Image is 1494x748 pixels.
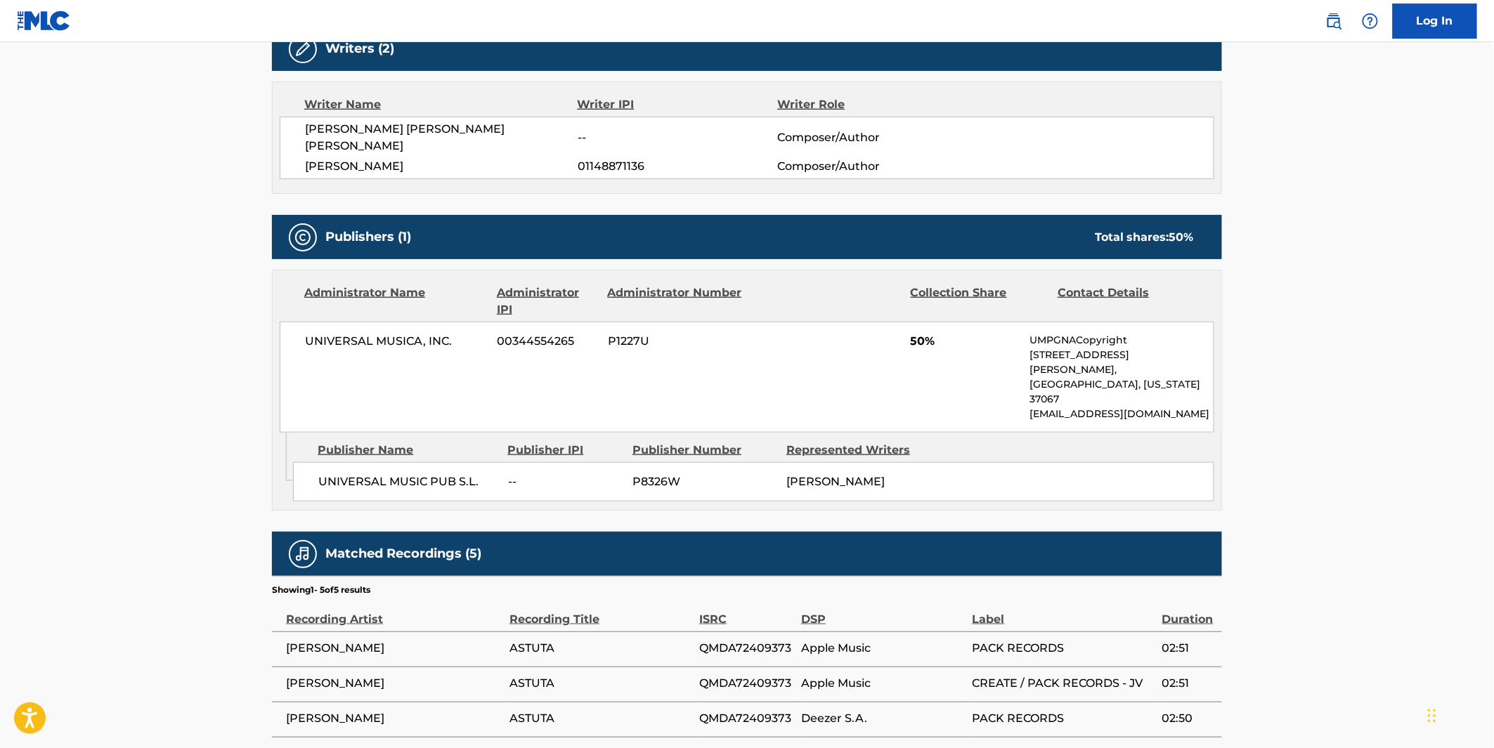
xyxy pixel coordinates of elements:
[578,158,777,175] span: 01148871136
[509,676,692,693] span: ASTUTA
[294,546,311,563] img: Matched Recordings
[801,676,965,693] span: Apple Music
[608,333,744,350] span: P1227U
[801,596,965,628] div: DSP
[509,596,692,628] div: Recording Title
[699,711,794,728] span: QMDA72409373
[972,676,1155,693] span: CREATE / PACK RECORDS - JV
[509,641,692,657] span: ASTUTA
[1030,333,1214,348] p: UMPGNACopyright
[699,596,794,628] div: ISRC
[1095,229,1194,246] div: Total shares:
[1325,13,1342,29] img: search
[786,442,930,459] div: Represented Writers
[578,129,777,146] span: --
[1058,284,1194,318] div: Contact Details
[272,584,370,596] p: Showing 1 - 5 of 5 results
[777,129,959,146] span: Composer/Author
[507,442,622,459] div: Publisher IPI
[1393,4,1477,39] a: Log In
[1162,676,1215,693] span: 02:51
[509,711,692,728] span: ASTUTA
[632,442,776,459] div: Publisher Number
[294,229,311,246] img: Publishers
[632,473,776,490] span: P8326W
[318,442,497,459] div: Publisher Name
[1320,7,1348,35] a: Public Search
[911,284,1047,318] div: Collection Share
[699,641,794,657] span: QMDA72409373
[1030,377,1214,407] p: [GEOGRAPHIC_DATA], [US_STATE] 37067
[911,333,1020,350] span: 50%
[1428,695,1436,737] div: Drag
[508,473,622,490] span: --
[1362,13,1379,29] img: help
[777,158,959,175] span: Composer/Author
[318,473,498,490] span: UNIVERSAL MUSIC PUB S.L.
[1162,711,1215,728] span: 02:50
[305,121,578,155] span: [PERSON_NAME] [PERSON_NAME] [PERSON_NAME]
[972,596,1155,628] div: Label
[325,41,394,57] h5: Writers (2)
[972,711,1155,728] span: PACK RECORDS
[498,333,597,350] span: 00344554265
[325,229,411,245] h5: Publishers (1)
[17,11,71,31] img: MLC Logo
[304,96,578,113] div: Writer Name
[286,641,502,657] span: [PERSON_NAME]
[1424,681,1494,748] iframe: Chat Widget
[786,475,885,488] span: [PERSON_NAME]
[607,284,743,318] div: Administrator Number
[801,641,965,657] span: Apple Music
[1162,596,1215,628] div: Duration
[286,711,502,728] span: [PERSON_NAME]
[305,158,578,175] span: [PERSON_NAME]
[578,96,778,113] div: Writer IPI
[972,641,1155,657] span: PACK RECORDS
[325,546,481,562] h5: Matched Recordings (5)
[1030,348,1214,377] p: [STREET_ADDRESS][PERSON_NAME],
[1030,407,1214,421] p: [EMAIL_ADDRESS][DOMAIN_NAME]
[1356,7,1384,35] div: Help
[286,676,502,693] span: [PERSON_NAME]
[699,676,794,693] span: QMDA72409373
[286,596,502,628] div: Recording Artist
[777,96,959,113] div: Writer Role
[294,41,311,58] img: Writers
[497,284,597,318] div: Administrator IPI
[1169,230,1194,244] span: 50 %
[1162,641,1215,657] span: 02:51
[305,333,487,350] span: UNIVERSAL MUSICA, INC.
[304,284,486,318] div: Administrator Name
[801,711,965,728] span: Deezer S.A.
